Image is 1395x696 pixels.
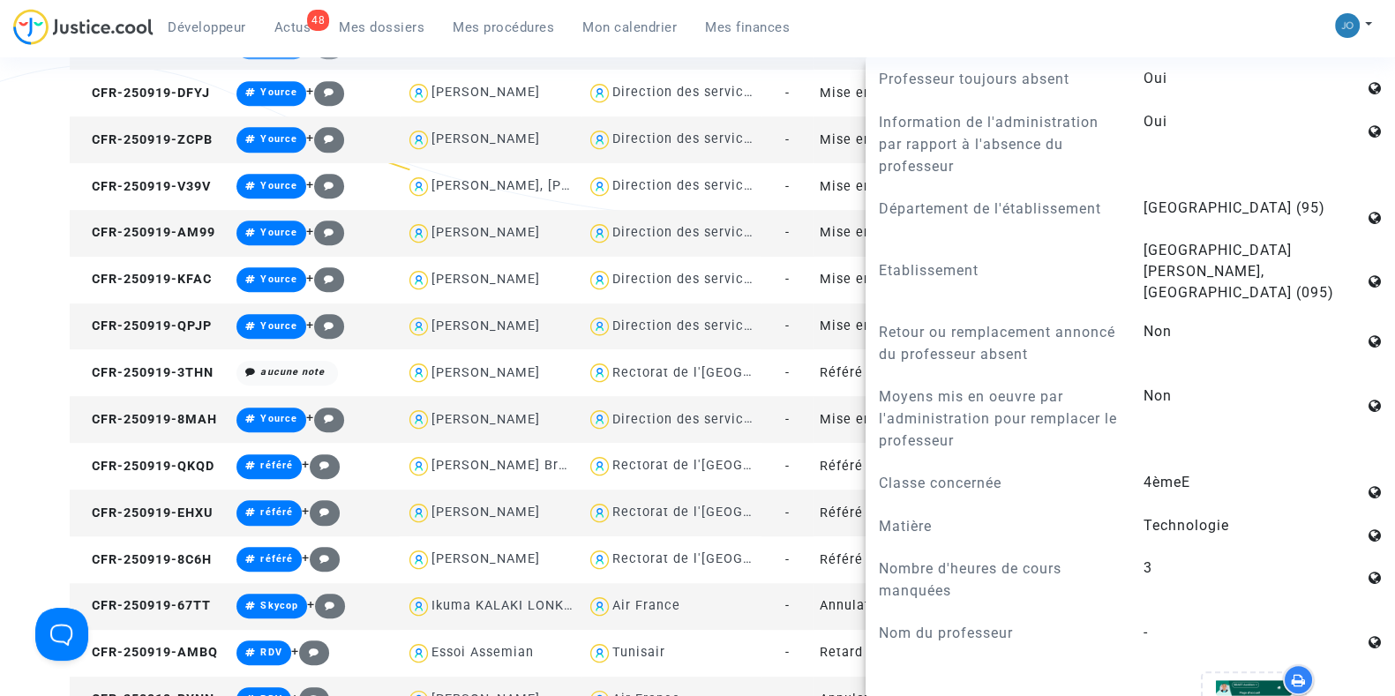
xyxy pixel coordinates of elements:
span: + [306,84,344,99]
span: référé [260,553,292,565]
td: Mise en cause de la responsabilité de l'Etat pour lenteur excessive de la Justice [814,257,994,303]
img: icon-user.svg [587,547,612,573]
img: website_grey.svg [28,46,42,60]
span: + [306,177,344,192]
span: référé [260,460,292,471]
div: [PERSON_NAME] [431,505,540,520]
span: Non [1144,323,1172,340]
span: CFR-250919-DFYJ [76,86,210,101]
span: CFR-250919-AMBQ [76,645,218,660]
span: Yource [260,86,296,98]
div: Air France [612,598,680,613]
div: [PERSON_NAME] [431,365,540,380]
span: Yource [260,413,296,424]
img: icon-user.svg [406,360,431,385]
td: Mise en cause de la responsabilité de l'Etat pour lenteur excessive de la Justice [814,163,994,210]
span: CFR-250919-QKQD [76,459,214,474]
div: Mots-clés [220,104,270,116]
span: + [306,271,344,286]
span: Non [1144,387,1172,404]
img: icon-user.svg [406,267,431,293]
span: Oui [1144,70,1167,86]
span: [GEOGRAPHIC_DATA] (95) [1144,199,1325,216]
span: Technologie [1144,517,1229,534]
span: Yource [260,273,296,285]
span: CFR-250919-8C6H [76,552,212,567]
p: Retour ou remplacement annoncé du professeur absent [879,321,1117,365]
img: icon-user.svg [587,80,612,106]
img: icon-user.svg [587,360,612,385]
a: Mes finances [691,14,804,41]
td: Mise en cause de la responsabilité de l'Etat pour lenteur excessive de la Justice [814,70,994,116]
img: icon-user.svg [587,453,612,479]
span: - [785,179,790,194]
p: Information de l'administration par rapport à l'absence du professeur [879,111,1117,177]
span: + [291,644,329,659]
span: - [785,318,790,333]
img: icon-user.svg [587,594,612,619]
div: Direction des services judiciaires du Ministère de la Justice - Bureau FIP4 [612,131,1102,146]
div: Direction des services judiciaires du Ministère de la Justice - Bureau FIP4 [612,318,1102,333]
p: Etablissement [879,259,1117,281]
div: Domaine: [DOMAIN_NAME] [46,46,199,60]
div: [PERSON_NAME] [431,412,540,427]
div: 48 [307,10,329,31]
img: icon-user.svg [587,407,612,432]
span: CFR-250919-EHXU [76,505,213,520]
img: icon-user.svg [587,127,612,153]
span: CFR-250919-V39V [76,179,211,194]
span: CFR-250919-8MAH [76,412,217,427]
a: Développeur [154,14,260,41]
span: Mes finances [705,19,790,35]
span: 3 [1144,559,1152,576]
div: [PERSON_NAME] [431,225,540,240]
span: - [785,505,790,520]
img: icon-user.svg [406,453,431,479]
div: v 4.0.25 [49,28,86,42]
div: Direction des services judiciaires du Ministère de la Justice - Bureau FIP4 [612,225,1102,240]
i: aucune note [260,366,324,378]
span: - [1144,624,1148,640]
img: icon-user.svg [406,314,431,340]
img: icon-user.svg [406,640,431,666]
span: - [785,645,790,660]
div: Rectorat de l'[GEOGRAPHIC_DATA] [612,551,837,566]
td: Référé : Absence non-remplacée de professeur depuis plus de 15 jours [814,443,994,490]
span: Yource [260,133,296,145]
span: Mon calendrier [582,19,677,35]
img: icon-user.svg [406,594,431,619]
div: Direction des services judiciaires du Ministère de la Justice - Bureau FIP4 [612,178,1102,193]
div: Rectorat de l'[GEOGRAPHIC_DATA] [612,458,837,473]
td: Annulation de vol (Règlement CE n°261/2004) [814,583,994,630]
div: [PERSON_NAME] [431,131,540,146]
span: + [306,224,344,239]
p: Matière [879,515,1117,537]
img: icon-user.svg [406,407,431,432]
span: + [307,597,345,612]
span: - [785,459,790,474]
span: Développeur [168,19,246,35]
span: CFR-250919-3THN [76,365,214,380]
span: - [785,598,790,613]
td: Mise en cause de la responsabilité de l'Etat pour lenteur excessive de la Justice [814,303,994,350]
div: Ikuma KALAKI LONKONGA IKUMA [431,598,649,613]
span: - [785,225,790,240]
img: icon-user.svg [406,127,431,153]
span: [GEOGRAPHIC_DATA][PERSON_NAME], [GEOGRAPHIC_DATA] (095) [1144,242,1334,301]
img: icon-user.svg [406,500,431,526]
td: Mise en cause de la responsabilité de l'Etat pour lenteur excessive de la Justice [814,210,994,257]
img: jc-logo.svg [13,9,154,45]
img: logo_orange.svg [28,28,42,42]
img: tab_domain_overview_orange.svg [71,102,86,116]
p: Nombre d'heures de cours manquées [879,558,1117,602]
span: + [306,131,344,146]
div: Direction des services judiciaires du Ministère de la Justice - Bureau FIP4 [612,412,1102,427]
td: Mise en cause de la responsabilité de l'Etat pour lenteur excessive de la Justice [814,116,994,163]
span: + [302,457,340,472]
span: - [785,272,790,287]
span: Yource [260,180,296,191]
img: icon-user.svg [587,267,612,293]
span: - [785,365,790,380]
img: 45a793c8596a0d21866ab9c5374b5e4b [1335,13,1360,38]
div: [PERSON_NAME] [431,85,540,100]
